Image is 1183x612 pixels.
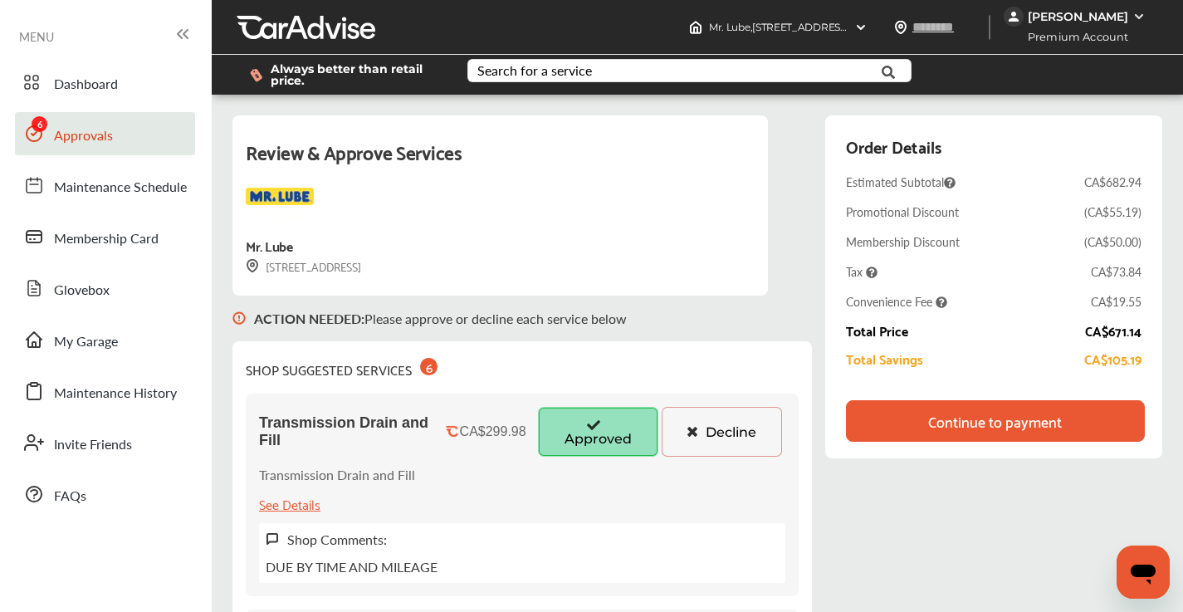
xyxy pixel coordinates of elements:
div: CA$299.98 [460,424,526,439]
span: Estimated Subtotal [846,174,956,190]
a: Membership Card [15,215,195,258]
img: jVpblrzwTbfkPYzPPzSLxeg0AAAAASUVORK5CYII= [1004,7,1024,27]
label: Shop Comments: [287,530,387,549]
div: CA$105.19 [1084,351,1141,366]
img: header-divider.bc55588e.svg [989,15,990,40]
span: Tax [846,263,877,280]
img: svg+xml;base64,PHN2ZyB3aWR0aD0iMTYiIGhlaWdodD0iMTciIHZpZXdCb3g9IjAgMCAxNiAxNyIgZmlsbD0ibm9uZSIgeG... [232,296,246,341]
img: header-home-logo.8d720a4f.svg [689,21,702,34]
p: Transmission Drain and Fill [259,465,415,484]
div: See Details [259,492,320,515]
img: logo-mr-lube.png [246,188,314,221]
img: svg+xml;base64,PHN2ZyB3aWR0aD0iMTYiIGhlaWdodD0iMTciIHZpZXdCb3g9IjAgMCAxNiAxNyIgZmlsbD0ibm9uZSIgeG... [266,532,279,546]
div: Continue to payment [928,413,1062,429]
span: Maintenance History [54,383,177,404]
div: CA$682.94 [1084,174,1141,190]
img: WGsFRI8htEPBVLJbROoPRyZpYNWhNONpIPPETTm6eUC0GeLEiAAAAAElFTkSuQmCC [1132,10,1146,23]
span: Glovebox [54,280,110,301]
span: My Garage [54,331,118,353]
div: SHOP SUGGESTED SERVICES [246,355,438,380]
div: Order Details [846,132,941,160]
a: Maintenance Schedule [15,164,195,207]
a: My Garage [15,318,195,361]
span: Always better than retail price. [271,63,441,86]
div: ( CA$55.19 ) [1084,203,1141,220]
span: Mr. Lube , [STREET_ADDRESS] [GEOGRAPHIC_DATA] , BC V7P 1V2 [709,21,1014,33]
span: MENU [19,30,54,43]
img: dollor_label_vector.a70140d1.svg [250,68,262,82]
div: [STREET_ADDRESS] [246,257,361,276]
button: Approved [538,407,658,457]
a: Glovebox [15,267,195,310]
span: Convenience Fee [846,293,947,310]
a: Maintenance History [15,370,195,413]
span: Membership Card [54,228,159,250]
div: Membership Discount [846,233,960,250]
div: Total Price [846,323,908,338]
img: location_vector.a44bc228.svg [894,21,907,34]
p: Please approve or decline each service below [254,309,627,328]
a: FAQs [15,472,195,516]
span: Invite Friends [54,434,132,456]
div: CA$19.55 [1091,293,1141,310]
a: Approvals [15,112,195,155]
img: svg+xml;base64,PHN2ZyB3aWR0aD0iMTYiIGhlaWdodD0iMTciIHZpZXdCb3g9IjAgMCAxNiAxNyIgZmlsbD0ibm9uZSIgeG... [246,259,259,273]
span: Approvals [54,125,113,147]
iframe: Button to launch messaging window [1117,546,1170,599]
span: Transmission Drain and Fill [259,414,434,449]
div: Review & Approve Services [246,135,755,188]
b: ACTION NEEDED : [254,309,364,328]
div: ( CA$50.00 ) [1084,233,1141,250]
a: Invite Friends [15,421,195,464]
span: Dashboard [54,74,118,95]
img: header-down-arrow.9dd2ce7d.svg [854,21,868,34]
div: CA$671.14 [1085,323,1141,338]
button: Decline [662,407,782,457]
div: 6 [420,358,438,375]
p: DUE BY TIME AND MILEAGE [266,557,438,576]
a: Dashboard [15,61,195,104]
div: Promotional Discount [846,203,959,220]
div: [PERSON_NAME] [1028,9,1128,24]
span: Maintenance Schedule [54,177,187,198]
div: Total Savings [846,351,923,366]
div: Search for a service [477,64,592,77]
span: FAQs [54,486,86,507]
div: CA$73.84 [1091,263,1141,280]
div: Mr. Lube [246,234,292,257]
span: Premium Account [1005,28,1141,46]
